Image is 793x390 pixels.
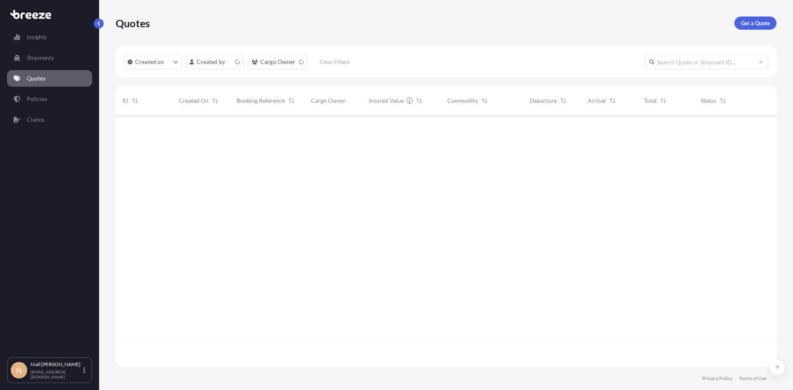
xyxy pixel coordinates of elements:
[658,96,668,106] button: Sort
[312,55,358,69] button: Clear Filters
[480,96,489,106] button: Sort
[558,96,568,106] button: Sort
[7,111,92,128] a: Claims
[311,97,346,105] span: Cargo Owner
[644,97,657,105] span: Total
[16,366,22,374] span: N
[260,58,296,66] p: Cargo Owner
[7,50,92,66] a: Shipments
[588,97,606,105] span: Arrival
[197,58,226,66] p: Created by
[135,58,164,66] p: Created on
[27,95,47,103] p: Policies
[27,54,54,62] p: Shipments
[718,96,728,106] button: Sort
[734,17,776,30] a: Get a Quote
[287,96,297,106] button: Sort
[31,361,82,368] p: Niall [PERSON_NAME]
[31,369,82,379] p: [EMAIL_ADDRESS][DOMAIN_NAME]
[124,54,182,69] button: createdOn Filter options
[116,17,150,30] p: Quotes
[248,54,308,69] button: cargoOwner Filter options
[739,375,767,382] a: Terms of Use
[27,33,47,41] p: Insights
[7,29,92,45] a: Insights
[447,97,478,105] span: Commodity
[237,97,285,105] span: Booking Reference
[7,91,92,107] a: Policies
[179,97,209,105] span: Created On
[644,54,768,69] input: Search Quote or Shipment ID...
[741,19,770,27] p: Get a Quote
[608,96,617,106] button: Sort
[122,97,128,105] span: ID
[320,58,350,66] p: Clear Filters
[27,116,45,124] p: Claims
[369,97,404,105] span: Insured Value
[210,96,220,106] button: Sort
[700,97,716,105] span: Status
[414,96,424,106] button: Sort
[702,375,732,382] a: Privacy Policy
[530,97,557,105] span: Departure
[7,70,92,87] a: Quotes
[27,74,45,83] p: Quotes
[130,96,140,106] button: Sort
[186,54,244,69] button: createdBy Filter options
